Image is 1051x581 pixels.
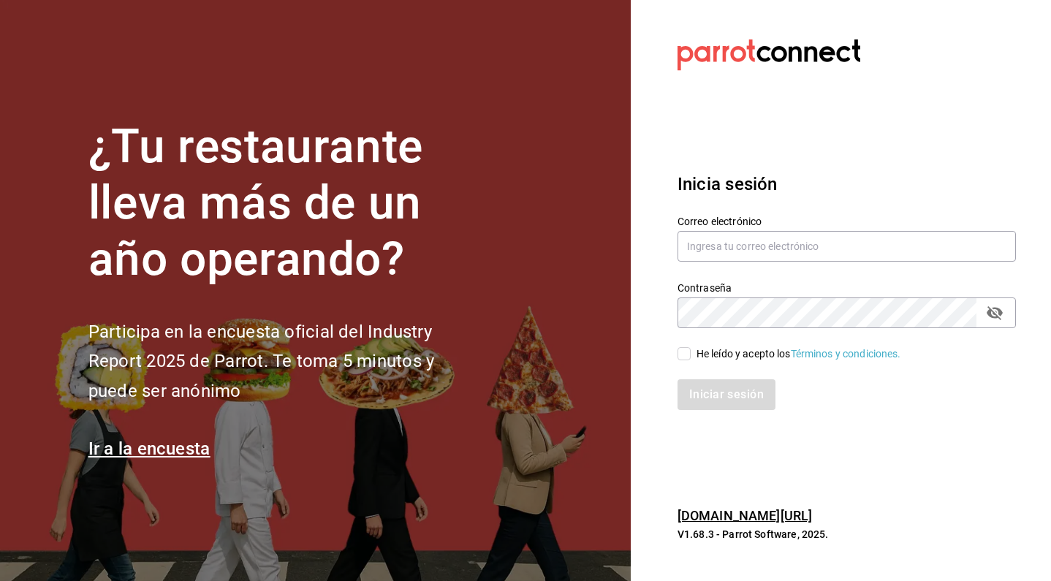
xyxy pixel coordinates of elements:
[678,171,1016,197] h3: Inicia sesión
[88,119,483,287] h1: ¿Tu restaurante lleva más de un año operando?
[88,317,483,406] h2: Participa en la encuesta oficial del Industry Report 2025 de Parrot. Te toma 5 minutos y puede se...
[88,438,210,459] a: Ir a la encuesta
[697,346,901,362] div: He leído y acepto los
[982,300,1007,325] button: passwordField
[791,348,901,360] a: Términos y condiciones.
[678,231,1016,262] input: Ingresa tu correo electrónico
[678,508,812,523] a: [DOMAIN_NAME][URL]
[678,527,1016,542] p: V1.68.3 - Parrot Software, 2025.
[678,283,1016,293] label: Contraseña
[678,216,1016,227] label: Correo electrónico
